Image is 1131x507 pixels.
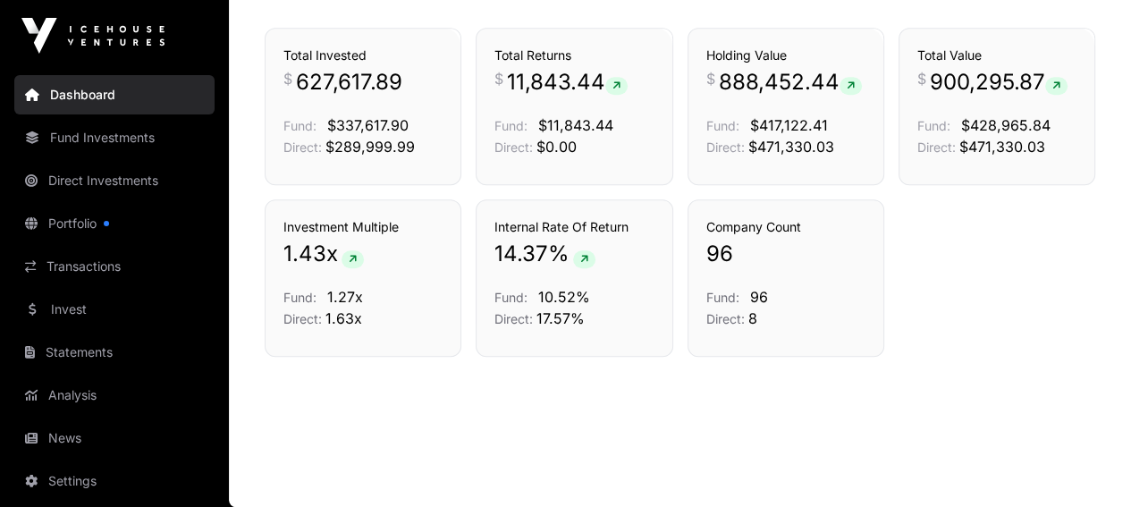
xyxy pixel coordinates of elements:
h3: Internal Rate Of Return [494,218,654,236]
span: 96 [706,240,733,268]
span: $11,843.44 [538,116,613,134]
a: Analysis [14,376,215,415]
span: 888,452.44 [719,68,862,97]
span: $337,617.90 [327,116,409,134]
span: Direct: [706,139,745,155]
span: $417,122.41 [750,116,828,134]
span: Direct: [706,311,745,326]
h3: Company Count [706,218,865,236]
span: Direct: [283,139,322,155]
a: Dashboard [14,75,215,114]
h3: Total Returns [494,46,654,64]
span: Fund: [706,290,739,305]
h3: Total Invested [283,46,443,64]
h3: Investment Multiple [283,218,443,236]
span: Fund: [494,118,528,133]
img: Icehouse Ventures Logo [21,18,165,54]
span: $ [706,68,715,89]
iframe: Chat Widget [1042,421,1131,507]
span: 11,843.44 [507,68,628,97]
span: $0.00 [536,138,577,156]
span: $289,999.99 [325,138,415,156]
a: News [14,418,215,458]
span: $428,965.84 [961,116,1051,134]
span: 96 [750,288,768,306]
span: Fund: [706,118,739,133]
span: Fund: [283,118,317,133]
h3: Holding Value [706,46,865,64]
span: 1.63x [325,309,362,327]
span: 1.27x [327,288,363,306]
span: Fund: [283,290,317,305]
span: Fund: [917,118,950,133]
span: $471,330.03 [959,138,1045,156]
span: Direct: [283,311,322,326]
a: Portfolio [14,204,215,243]
a: Direct Investments [14,161,215,200]
span: 1.43 [283,240,326,268]
a: Invest [14,290,215,329]
span: Fund: [494,290,528,305]
h3: Total Value [917,46,1076,64]
a: Transactions [14,247,215,286]
span: x [326,240,338,268]
a: Settings [14,461,215,501]
span: % [548,240,570,268]
span: 900,295.87 [930,68,1068,97]
a: Fund Investments [14,118,215,157]
span: 10.52% [538,288,590,306]
span: 17.57% [536,309,585,327]
span: $471,330.03 [748,138,834,156]
span: 14.37 [494,240,548,268]
a: Statements [14,333,215,372]
span: $ [917,68,926,89]
span: Direct: [494,139,533,155]
span: $ [283,68,292,89]
span: Direct: [494,311,533,326]
span: Direct: [917,139,956,155]
span: 8 [748,309,757,327]
span: 627,617.89 [296,68,402,97]
span: $ [494,68,503,89]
